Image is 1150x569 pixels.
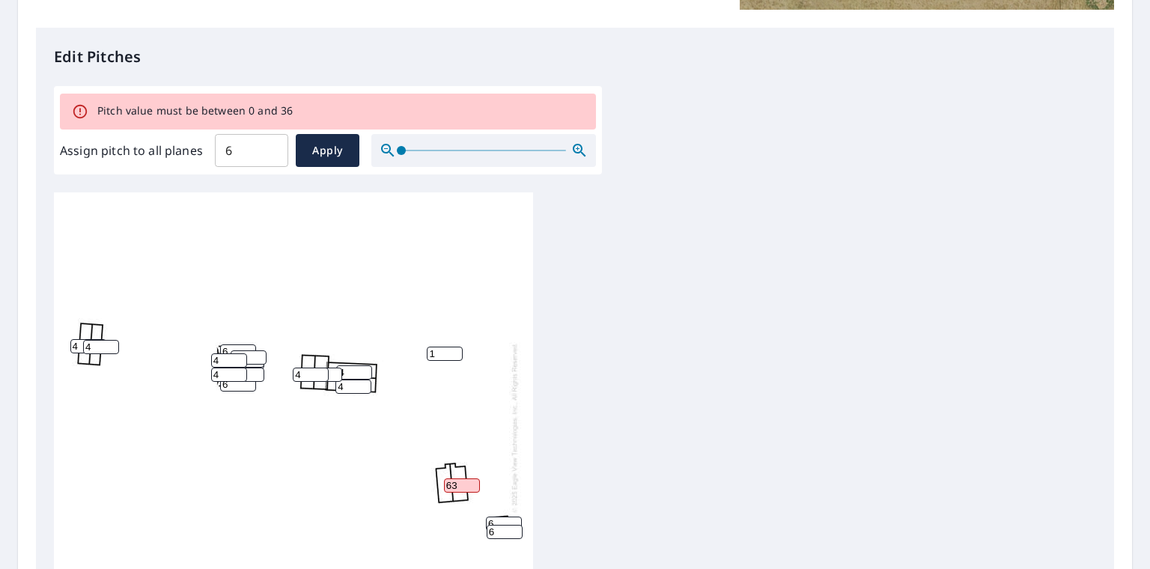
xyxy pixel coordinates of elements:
[296,134,359,167] button: Apply
[54,46,1096,68] p: Edit Pitches
[60,142,203,159] label: Assign pitch to all planes
[97,98,293,125] div: Pitch value must be between 0 and 36
[308,142,347,160] span: Apply
[215,130,288,171] input: 00.0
